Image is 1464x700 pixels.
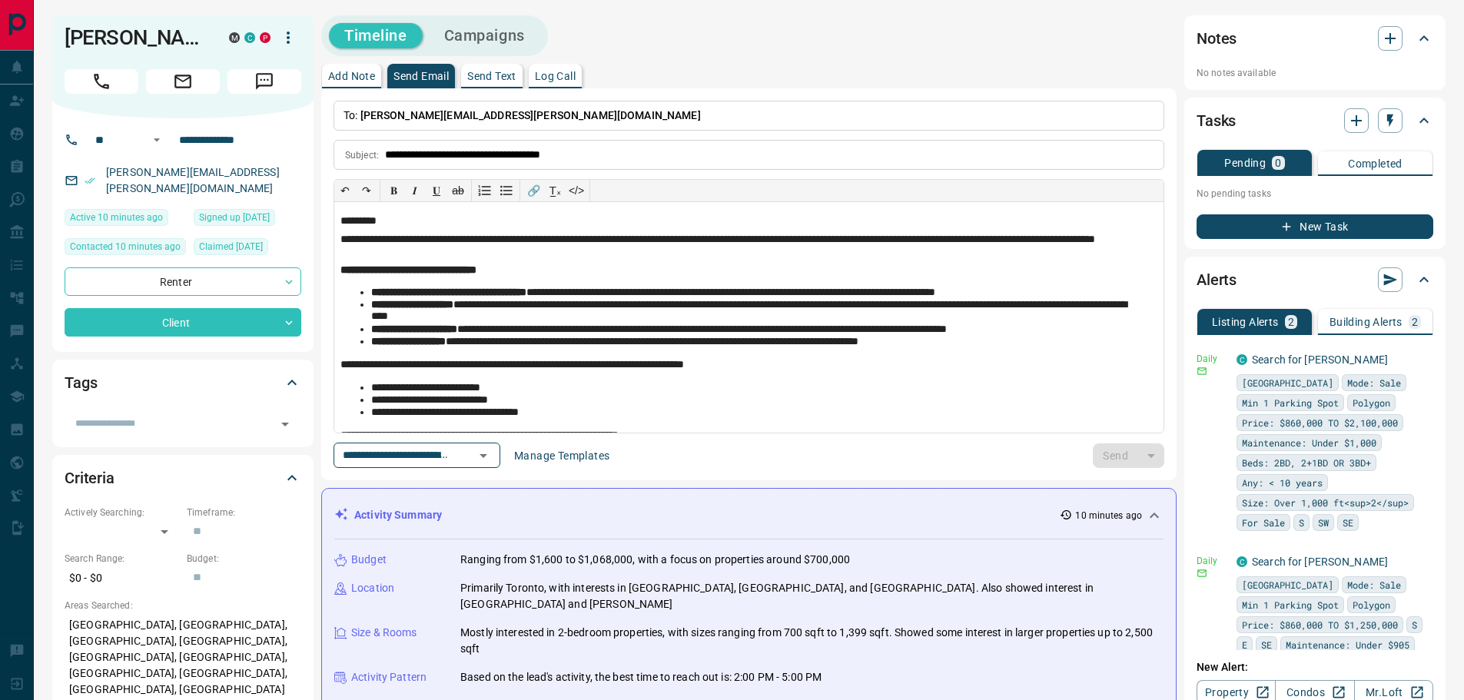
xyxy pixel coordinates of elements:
p: Areas Searched: [65,599,301,612]
span: For Sale [1242,515,1285,530]
p: $0 - $0 [65,566,179,591]
p: Timeframe: [187,506,301,519]
p: Budget [351,552,387,568]
span: Message [227,69,301,94]
span: Active 10 minutes ago [70,210,163,225]
span: Price: $860,000 TO $2,100,000 [1242,415,1398,430]
p: Location [351,580,394,596]
p: 2 [1412,317,1418,327]
h2: Alerts [1197,267,1237,292]
p: Mostly interested in 2-bedroom properties, with sizes ranging from 700 sqft to 1,399 sqft. Showed... [460,625,1164,657]
a: Search for [PERSON_NAME] [1252,353,1388,366]
button: T̲ₓ [544,180,566,201]
p: 0 [1275,158,1281,168]
div: property.ca [260,32,271,43]
span: Call [65,69,138,94]
h2: Tasks [1197,108,1236,133]
button: Open [274,413,296,435]
p: Send Email [393,71,449,81]
s: ab [452,184,464,197]
p: Daily [1197,554,1227,568]
div: Client [65,308,301,337]
p: Daily [1197,352,1227,366]
span: SW [1318,515,1329,530]
button: 𝑰 [404,180,426,201]
div: condos.ca [244,32,255,43]
p: Activity Pattern [351,669,427,685]
p: Actively Searching: [65,506,179,519]
p: Search Range: [65,552,179,566]
div: split button [1093,443,1164,468]
div: condos.ca [1237,354,1247,365]
button: Open [473,445,494,466]
span: Price: $860,000 TO $1,250,000 [1242,617,1398,632]
span: Min 1 Parking Spot [1242,395,1339,410]
span: Mode: Sale [1347,577,1401,592]
a: [PERSON_NAME][EMAIL_ADDRESS][PERSON_NAME][DOMAIN_NAME] [106,166,280,194]
svg: Email [1197,366,1207,377]
button: Campaigns [429,23,540,48]
button: ↶ [334,180,356,201]
span: [PERSON_NAME][EMAIL_ADDRESS][PERSON_NAME][DOMAIN_NAME] [360,109,701,121]
p: Budget: [187,552,301,566]
button: New Task [1197,214,1433,239]
div: Notes [1197,20,1433,57]
p: Log Call [535,71,576,81]
span: Signed up [DATE] [199,210,270,225]
button: 🔗 [523,180,544,201]
a: Search for [PERSON_NAME] [1252,556,1388,568]
p: Subject: [345,148,379,162]
h2: Tags [65,370,97,395]
button: </> [566,180,587,201]
div: Wed Aug 13 2025 [65,238,186,260]
p: Primarily Toronto, with interests in [GEOGRAPHIC_DATA], [GEOGRAPHIC_DATA], and [GEOGRAPHIC_DATA].... [460,580,1164,612]
button: Open [148,131,166,149]
span: [GEOGRAPHIC_DATA] [1242,375,1333,390]
span: Size: Over 1,000 ft<sup>2</sup> [1242,495,1409,510]
button: Timeline [329,23,423,48]
span: Min 1 Parking Spot [1242,597,1339,612]
div: Wed Aug 13 2025 [65,209,186,231]
p: Listing Alerts [1212,317,1279,327]
button: ab [447,180,469,201]
h1: [PERSON_NAME] [65,25,206,50]
div: Thu Jan 02 2025 [194,238,301,260]
button: Numbered list [474,180,496,201]
div: Tags [65,364,301,401]
span: Beds: 2BD, 2+1BD OR 3BD+ [1242,455,1371,470]
p: Add Note [328,71,375,81]
button: Manage Templates [505,443,619,468]
span: Maintenance: Under $905 [1286,637,1409,652]
p: Size & Rooms [351,625,417,641]
p: Completed [1348,158,1403,169]
span: Polygon [1353,597,1390,612]
button: 𝐔 [426,180,447,201]
span: E [1242,637,1247,652]
span: Polygon [1353,395,1390,410]
p: 2 [1288,317,1294,327]
p: To: [334,101,1164,131]
p: New Alert: [1197,659,1433,675]
div: condos.ca [1237,556,1247,567]
p: Activity Summary [354,507,442,523]
button: Bullet list [496,180,517,201]
span: Contacted 10 minutes ago [70,239,181,254]
svg: Email [1197,568,1207,579]
span: S [1412,617,1417,632]
span: 𝐔 [433,184,440,197]
span: Mode: Sale [1347,375,1401,390]
span: Claimed [DATE] [199,239,263,254]
span: SE [1261,637,1272,652]
p: Ranging from $1,600 to $1,068,000, with a focus on properties around $700,000 [460,552,850,568]
span: Maintenance: Under $1,000 [1242,435,1376,450]
button: 𝐁 [383,180,404,201]
span: Any: < 10 years [1242,475,1323,490]
span: Email [146,69,220,94]
button: ↷ [356,180,377,201]
p: 10 minutes ago [1075,509,1142,523]
p: No notes available [1197,66,1433,80]
p: Pending [1224,158,1266,168]
p: Building Alerts [1330,317,1403,327]
div: mrloft.ca [229,32,240,43]
div: Alerts [1197,261,1433,298]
